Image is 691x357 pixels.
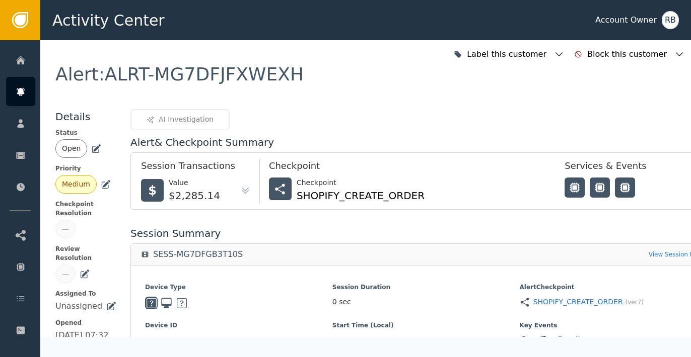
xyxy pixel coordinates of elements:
div: Checkpoint [269,159,544,177]
span: Assigned To [55,289,116,298]
div: Details [55,109,116,124]
span: Review Resolution [55,244,116,262]
a: SHOPIFY_CREATE_ORDER [533,297,623,307]
div: [DATE] 07:32 PM PDT [55,329,116,353]
span: (ver 7 ) [626,298,644,307]
span: Device ID [145,321,332,330]
span: $ [148,182,157,200]
span: Status [55,128,116,137]
div: Medium [62,179,90,190]
div: Checkpoint [297,177,425,188]
div: SHOPIFY_CREATE_ORDER [297,188,425,203]
div: Unassigned [55,300,102,312]
div: $2,285.14 [169,188,220,203]
div: 1 [557,336,564,343]
span: DID-MG7DFGAI4K48 [145,335,332,345]
span: Session Duration [332,283,520,292]
span: 09:32 PM [332,335,365,345]
span: Activity Center [52,9,165,32]
span: Device Type [145,283,332,292]
div: Open [62,143,81,154]
div: 1 [538,336,545,343]
span: Checkpoint Resolution [55,200,116,218]
div: Account Owner [595,14,657,26]
div: Block this customer [587,48,669,60]
div: 1 [520,336,527,343]
span: 0 sec [332,297,351,307]
div: Value [169,177,220,188]
span: Priority [55,164,116,173]
div: — [62,269,69,279]
span: Start Time (Local) [332,321,520,330]
div: Alert : ALRT-MG7DFJFXWEXH [55,65,304,83]
div: Session Transactions [141,159,250,177]
div: SESS-MG7DFGB3T10S [153,249,243,259]
span: [DATE] [373,335,397,345]
button: RB [662,11,679,29]
div: Label this customer [467,48,549,60]
button: Label this customer [451,43,567,65]
button: Block this customer [572,43,687,65]
div: Services & Events [565,159,685,177]
span: Opened [55,318,116,327]
div: — [62,224,69,234]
